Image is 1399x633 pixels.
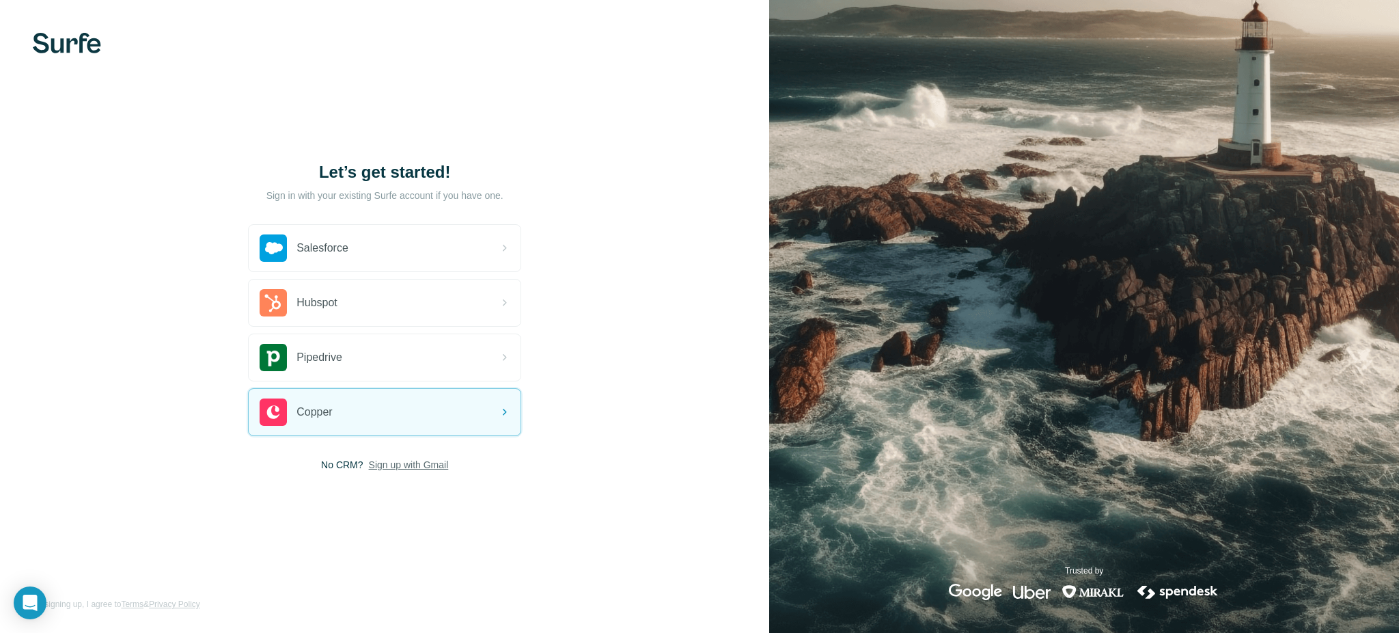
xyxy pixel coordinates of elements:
[266,189,503,202] p: Sign in with your existing Surfe account if you have one.
[296,240,348,256] span: Salesforce
[121,600,143,609] a: Terms
[149,600,200,609] a: Privacy Policy
[321,458,363,472] span: No CRM?
[296,404,332,420] span: Copper
[248,161,521,183] h1: Let’s get started!
[949,584,1002,600] img: google's logo
[296,295,337,311] span: Hubspot
[1013,584,1051,600] img: uber's logo
[1062,584,1124,600] img: mirakl's logo
[33,598,200,610] span: By signing up, I agree to &
[296,349,342,366] span: Pipedrive
[1135,584,1220,600] img: spendesk's logo
[260,344,287,371] img: pipedrive's logo
[260,399,287,426] img: copper's logo
[260,289,287,316] img: hubspot's logo
[260,234,287,262] img: salesforce's logo
[14,587,46,619] div: Open Intercom Messenger
[33,33,101,53] img: Surfe's logo
[1065,565,1103,577] p: Trusted by
[369,458,449,472] button: Sign up with Gmail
